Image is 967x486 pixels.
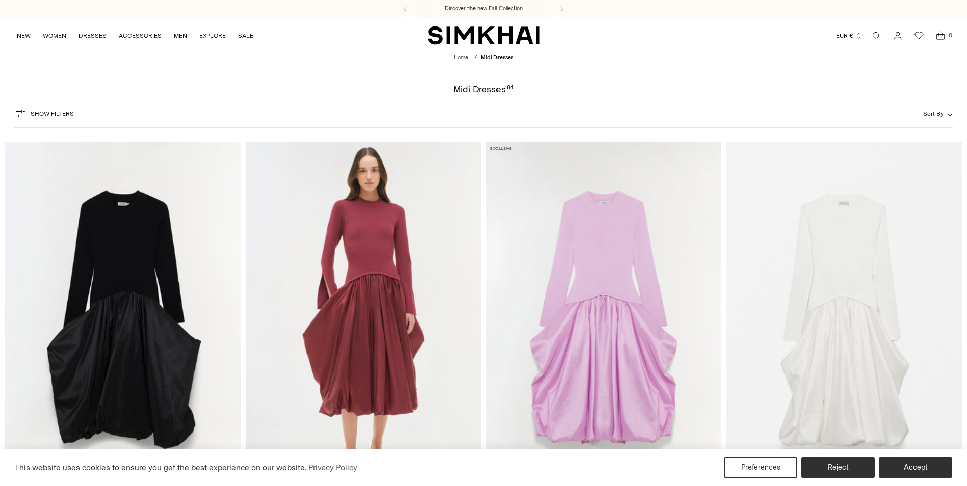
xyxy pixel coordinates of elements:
[238,24,253,47] a: SALE
[15,463,307,472] span: This website uses cookies to ensure you get the best experience on our website.
[866,25,886,46] a: Open search modal
[43,24,66,47] a: WOMEN
[14,105,74,122] button: Show Filters
[887,25,908,46] a: Go to the account page
[31,110,74,117] span: Show Filters
[199,24,226,47] a: EXPLORE
[930,25,951,46] a: Open cart modal
[454,53,513,62] nav: breadcrumbs
[174,24,187,47] a: MEN
[946,31,955,40] span: 0
[836,24,863,47] button: EUR €
[879,457,952,478] button: Accept
[724,457,797,478] button: Preferences
[119,24,162,47] a: ACCESSORIES
[17,24,31,47] a: NEW
[454,54,468,61] a: Home
[79,24,107,47] a: DRESSES
[307,460,359,475] a: Privacy Policy (opens in a new tab)
[923,110,944,117] span: Sort By
[445,5,523,13] a: Discover the new Fall Collection
[909,25,929,46] a: Wishlist
[507,85,514,94] div: 84
[481,54,513,61] span: Midi Dresses
[801,457,875,478] button: Reject
[923,108,953,119] button: Sort By
[453,85,513,94] h1: Midi Dresses
[474,53,477,62] div: /
[428,25,540,45] a: SIMKHAI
